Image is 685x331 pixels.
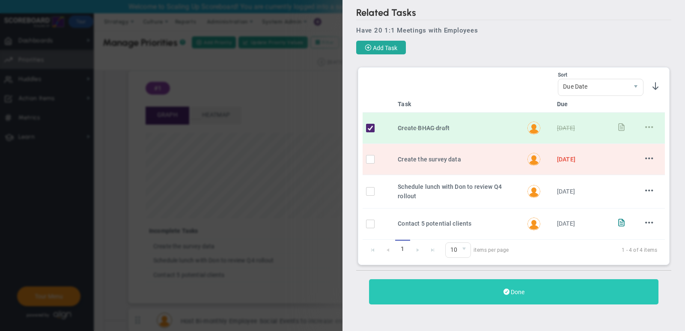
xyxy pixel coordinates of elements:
span: Done [511,289,524,295]
div: Sort [558,72,643,78]
img: Hannah Dogru [527,122,540,134]
img: Hannah Dogru [527,185,540,198]
span: [DATE] [557,220,575,227]
img: Hannah Dogru [527,218,540,230]
th: Task [394,96,521,113]
th: Due [554,96,601,113]
span: select [458,243,471,257]
span: select [628,79,643,95]
div: Create BHAG draft [398,123,518,133]
span: 1 [395,240,410,258]
span: 10 [446,243,458,257]
span: 0 [445,242,471,258]
button: Done [369,279,658,304]
span: Have 20 1:1 Meetings with Employees [356,27,478,34]
div: Contact 5 potential clients [398,219,518,228]
span: items per page [445,242,509,258]
span: [DATE] [557,188,575,195]
h2: Related Tasks [356,7,671,20]
span: 1 - 4 of 4 items [519,245,657,255]
span: Add Task [373,45,397,51]
div: Create the survey data [398,155,518,164]
span: Due Date [558,79,628,94]
button: Add Task [356,41,406,54]
div: Schedule lunch with Don to review Q4 rollout [398,182,518,201]
img: Hannah Dogru [527,153,540,166]
span: [DATE] [557,156,575,163]
span: [DATE] [557,125,575,131]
